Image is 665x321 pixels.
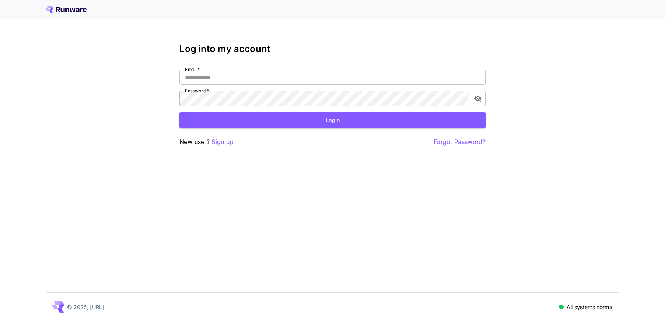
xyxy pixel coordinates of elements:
button: Sign up [212,137,233,147]
button: toggle password visibility [471,92,485,105]
p: All systems normal [567,303,613,311]
label: Password [185,88,209,94]
label: Email [185,66,200,73]
button: Login [179,112,486,128]
p: New user? [179,137,233,147]
button: Forgot Password? [434,137,486,147]
p: © 2025, [URL] [67,303,104,311]
h3: Log into my account [179,44,486,54]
